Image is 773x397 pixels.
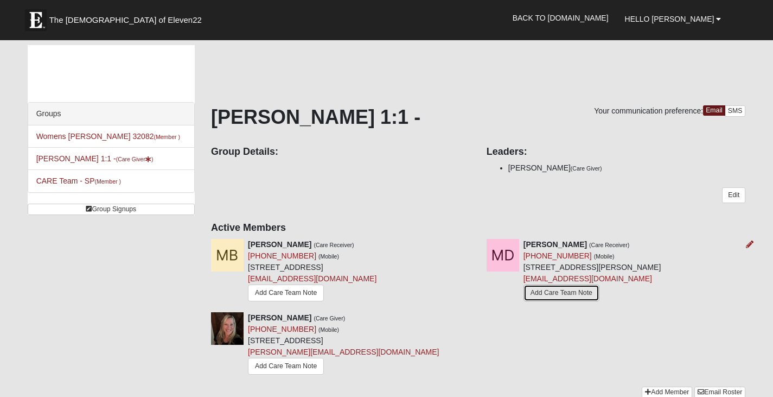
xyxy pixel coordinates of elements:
[36,177,121,185] a: CARE Team - SP(Member )
[248,312,439,379] div: [STREET_ADDRESS]
[248,325,316,333] a: [PHONE_NUMBER]
[523,274,652,283] a: [EMAIL_ADDRESS][DOMAIN_NAME]
[314,315,345,322] small: (Care Giver)
[28,204,195,215] a: Group Signups
[625,15,714,23] span: Hello [PERSON_NAME]
[248,251,316,260] a: [PHONE_NUMBER]
[36,154,154,163] a: [PERSON_NAME] 1:1 -(Care Giver)
[248,240,311,249] strong: [PERSON_NAME]
[523,240,587,249] strong: [PERSON_NAME]
[617,5,730,33] a: Hello [PERSON_NAME]
[248,285,324,301] a: Add Care Team Note
[211,146,470,158] h4: Group Details:
[28,103,194,125] div: Groups
[318,326,339,333] small: (Mobile)
[36,132,180,141] a: Womens [PERSON_NAME] 32082(Member )
[589,242,629,248] small: (Care Receiver)
[211,222,745,234] h4: Active Members
[487,146,746,158] h4: Leaders:
[248,274,376,283] a: [EMAIL_ADDRESS][DOMAIN_NAME]
[49,15,202,26] span: The [DEMOGRAPHIC_DATA] of Eleven22
[523,251,592,260] a: [PHONE_NUMBER]
[95,178,121,185] small: (Member )
[508,162,746,174] li: [PERSON_NAME]
[154,134,180,140] small: (Member )
[523,285,599,301] a: Add Care Team Note
[116,156,154,162] small: (Care Giver )
[20,4,237,31] a: The [DEMOGRAPHIC_DATA] of Eleven22
[248,239,376,304] div: [STREET_ADDRESS]
[523,239,661,304] div: [STREET_ADDRESS][PERSON_NAME]
[314,242,354,248] small: (Care Receiver)
[594,106,703,115] span: Your communication preference:
[248,348,439,356] a: [PERSON_NAME][EMAIL_ADDRESS][DOMAIN_NAME]
[722,187,745,203] a: Edit
[248,358,324,375] a: Add Care Team Note
[725,105,746,117] a: SMS
[594,253,615,260] small: (Mobile)
[211,105,745,129] h1: [PERSON_NAME] 1:1 -
[703,105,725,116] a: Email
[25,9,47,31] img: Eleven22 logo
[504,4,617,31] a: Back to [DOMAIN_NAME]
[248,313,311,322] strong: [PERSON_NAME]
[571,165,602,172] small: (Care Giver)
[318,253,339,260] small: (Mobile)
